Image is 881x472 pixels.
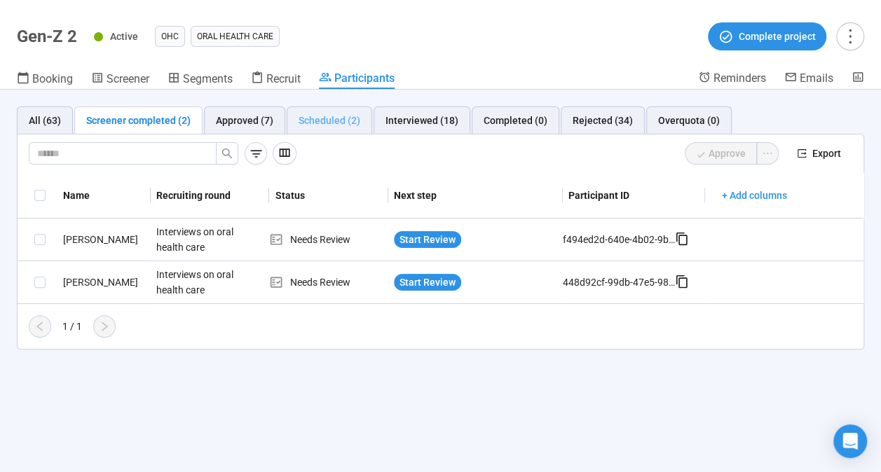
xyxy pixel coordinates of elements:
[563,173,705,218] th: Participant ID
[168,71,233,89] a: Segments
[563,232,675,247] div: f494ed2d-640e-4b02-9b04-a961fc9791cc
[385,113,458,128] div: Interviewed (18)
[17,27,77,46] h1: Gen-Z 2
[797,148,807,158] span: export
[394,274,461,291] button: Start Review
[394,231,461,248] button: Start Review
[563,275,675,290] div: 448d92cf-99db-47e5-98dd-7c19a8f75610
[216,113,273,128] div: Approved (7)
[34,321,46,332] span: left
[334,71,395,85] span: Participants
[107,72,149,85] span: Screener
[29,113,61,128] div: All (63)
[151,173,270,218] th: Recruiting round
[722,188,787,203] span: + Add columns
[812,146,841,161] span: Export
[269,232,388,247] div: Needs Review
[840,27,859,46] span: more
[93,315,116,338] button: right
[573,113,633,128] div: Rejected (34)
[833,424,867,458] div: Open Intercom Messenger
[800,71,833,85] span: Emails
[299,113,360,128] div: Scheduled (2)
[57,275,151,290] div: [PERSON_NAME]
[99,321,110,332] span: right
[57,232,151,247] div: [PERSON_NAME]
[708,22,826,50] button: Complete project
[151,218,256,261] div: Interviews on oral health care
[110,31,138,42] span: Active
[197,29,273,43] span: Oral Health Care
[836,22,864,50] button: more
[739,29,816,44] span: Complete project
[183,72,233,85] span: Segments
[216,142,238,165] button: search
[711,184,798,207] button: + Add columns
[399,232,456,247] span: Start Review
[151,261,256,303] div: Interviews on oral health care
[786,142,852,165] button: exportExport
[29,315,51,338] button: left
[266,72,301,85] span: Recruit
[251,71,301,89] a: Recruit
[658,113,720,128] div: Overquota (0)
[713,71,766,85] span: Reminders
[57,173,151,218] th: Name
[32,72,73,85] span: Booking
[269,173,388,218] th: Status
[484,113,547,128] div: Completed (0)
[161,29,179,43] span: OHC
[784,71,833,88] a: Emails
[399,275,456,290] span: Start Review
[91,71,149,89] a: Screener
[221,148,233,159] span: search
[698,71,766,88] a: Reminders
[269,275,388,290] div: Needs Review
[17,71,73,89] a: Booking
[319,71,395,89] a: Participants
[86,113,191,128] div: Screener completed (2)
[62,319,82,334] div: 1 / 1
[388,173,563,218] th: Next step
